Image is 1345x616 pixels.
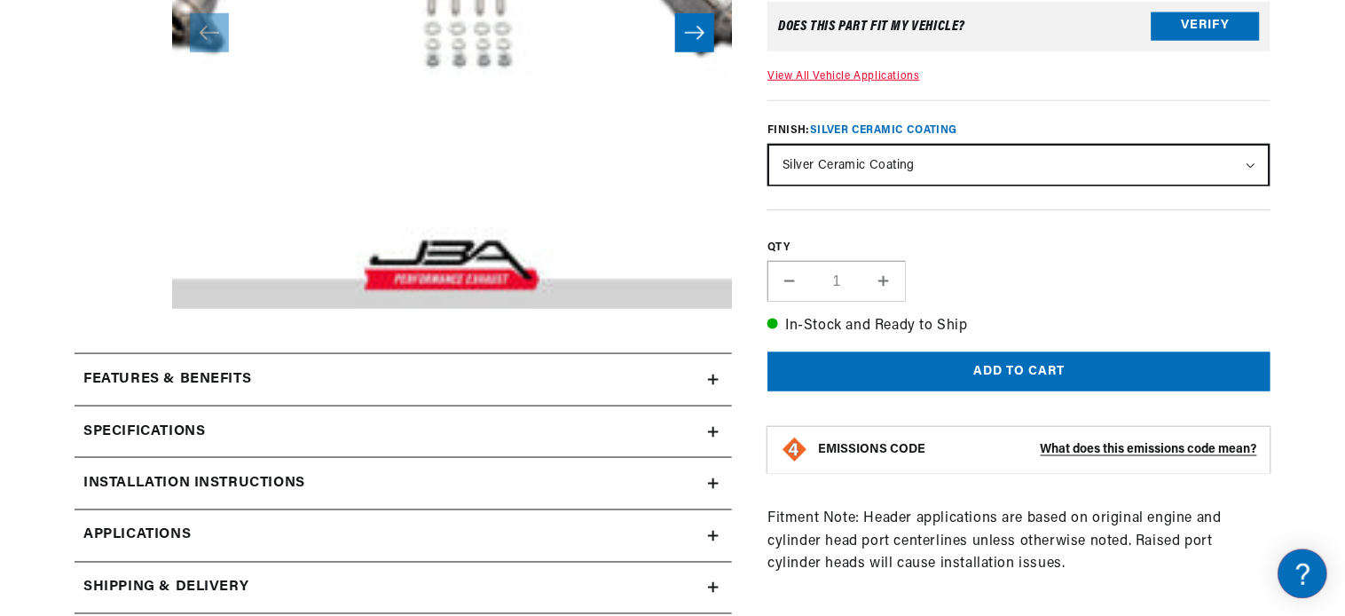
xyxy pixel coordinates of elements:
[818,443,925,456] strong: EMISSIONS CODE
[767,122,1270,138] label: Finish:
[18,225,337,252] a: FAQs
[781,436,809,464] img: Emissions code
[75,354,732,406] summary: Features & Benefits
[778,20,965,34] div: Does This part fit My vehicle?
[1152,12,1260,41] button: Verify
[83,472,305,495] h2: Installation instructions
[18,370,337,398] a: Orders FAQ
[675,13,714,52] button: Slide right
[1041,443,1257,456] strong: What does this emissions code mean?
[767,352,1270,392] button: Add to cart
[18,151,337,178] a: FAQ
[83,525,191,548] span: Applications
[767,71,919,82] a: View All Vehicle Applications
[18,416,337,433] div: Payment, Pricing, and Promotions
[18,343,337,359] div: Orders
[18,123,337,140] div: Ignition Products
[75,407,732,458] summary: Specifications
[767,315,1270,338] p: In-Stock and Ready to Ship
[83,368,251,391] h2: Features & Benefits
[767,241,1270,256] label: QTY
[818,442,1257,458] button: EMISSIONS CODEWhat does this emissions code mean?
[75,510,732,563] a: Applications
[190,13,229,52] button: Slide left
[83,577,248,600] h2: Shipping & Delivery
[18,270,337,287] div: Shipping
[810,125,957,136] span: Silver Ceramic Coating
[18,297,337,325] a: Shipping FAQs
[244,511,342,528] a: POWERED BY ENCHANT
[75,458,732,509] summary: Installation instructions
[75,563,732,614] summary: Shipping & Delivery
[83,421,205,444] h2: Specifications
[18,475,337,506] button: Contact Us
[18,196,337,213] div: JBA Performance Exhaust
[18,444,337,471] a: Payment, Pricing, and Promotions FAQ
